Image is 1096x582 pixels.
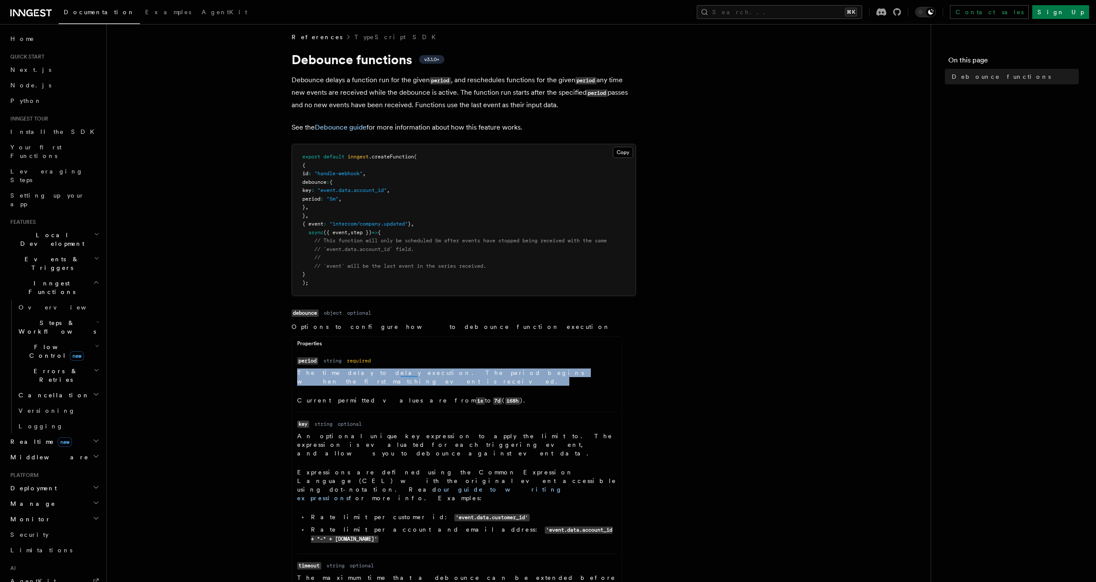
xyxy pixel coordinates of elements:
span: key [302,187,311,193]
code: period [587,90,608,97]
span: new [58,437,72,447]
span: Versioning [19,407,75,414]
span: Features [7,219,36,226]
button: Deployment [7,480,101,496]
dd: optional [338,421,362,427]
a: Limitations [7,542,101,558]
span: Logging [19,423,63,430]
li: Rate limit per account and email address: [308,525,617,543]
span: Quick start [7,53,44,60]
button: Steps & Workflows [15,315,101,339]
span: Your first Functions [10,144,62,159]
button: Inngest Functions [7,276,101,300]
p: See the for more information about how this feature works. [292,121,636,133]
span: // `event` will be the last event in the series received. [314,263,486,269]
span: AI [7,565,16,572]
span: , [348,229,351,235]
span: Deployment [7,484,57,492]
dd: optional [350,562,374,569]
a: TypeScript SDK [354,33,441,41]
span: Overview [19,304,107,311]
p: Debounce delays a function run for the given , and reschedules functions for the given any time n... [292,74,636,111]
span: .createFunction [369,154,414,160]
span: "intercom/company.updated" [329,221,408,227]
a: AgentKit [196,3,252,23]
span: { [329,179,332,185]
code: period [575,77,596,84]
code: debounce [292,310,319,317]
span: Node.js [10,82,51,89]
span: Flow Control [15,343,95,360]
span: AgentKit [202,9,247,15]
p: An optional unique key expression to apply the limit to. The expression is evaluated for each tri... [297,432,617,458]
span: } [302,271,305,277]
a: Sign Up [1032,5,1089,19]
a: Logging [15,418,101,434]
a: Python [7,93,101,108]
span: // [314,254,320,260]
span: Setting up your app [10,192,84,207]
span: Next.js [10,66,51,73]
button: Errors & Retries [15,363,101,387]
span: new [70,351,84,361]
span: } [302,204,305,210]
code: 'event.data.customer_id' [454,514,530,521]
span: , [305,204,308,210]
a: Contact sales [950,5,1029,19]
span: export [302,154,320,160]
button: Cancellation [15,387,101,403]
a: Debounce guide [315,123,366,131]
span: } [408,221,411,227]
code: timeout [297,562,321,570]
p: Options to configure how to debounce function execution [292,322,622,331]
code: 1s [476,397,485,405]
span: } [302,213,305,219]
span: Steps & Workflows [15,319,96,336]
dd: optional [347,310,371,316]
span: // `event.data.account_id` field. [314,246,414,252]
span: Python [10,97,42,104]
code: period [430,77,451,84]
p: Expressions are defined using the Common Expression Language (CEL) with the original event access... [297,468,617,502]
span: Install the SDK [10,128,99,135]
code: 7d [493,397,502,405]
a: Examples [140,3,196,23]
dd: string [314,421,332,427]
span: id [302,170,308,176]
span: v3.1.0+ [424,56,439,63]
span: Home [10,34,34,43]
code: key [297,421,309,428]
span: "event.data.account_id" [317,187,387,193]
span: , [305,213,308,219]
dd: string [323,357,342,364]
div: Properties [292,340,622,351]
dd: required [347,357,371,364]
span: Middleware [7,453,89,461]
code: period [297,357,318,365]
span: "handle-webhook" [314,170,363,176]
span: Limitations [10,547,72,554]
span: : [311,187,314,193]
button: Local Development [7,227,101,251]
span: , [338,196,342,202]
a: Documentation [59,3,140,24]
a: Debounce functions [948,69,1079,84]
p: The time delay to delay execution. The period begins when the first matching event is received. [297,368,617,386]
span: Monitor [7,515,51,523]
kbd: ⌘K [845,8,857,16]
a: Overview [15,300,101,315]
span: : [308,170,311,176]
button: Monitor [7,511,101,527]
code: 'event.data.account_id + "-" + [DOMAIN_NAME]' [311,526,613,543]
span: ({ event [323,229,348,235]
span: => [372,229,378,235]
button: Flow Controlnew [15,339,101,363]
button: Middleware [7,449,101,465]
a: Install the SDK [7,124,101,139]
a: Leveraging Steps [7,164,101,188]
dd: object [324,310,342,316]
h1: Debounce functions [292,52,636,67]
span: Security [10,531,49,538]
button: Toggle dark mode [915,7,936,17]
span: References [292,33,342,41]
